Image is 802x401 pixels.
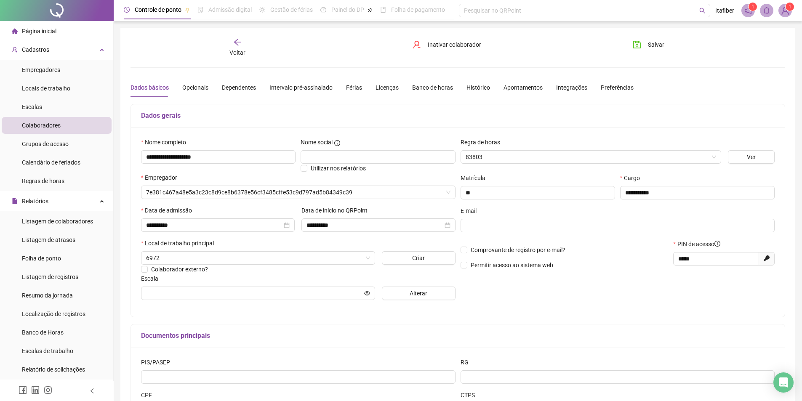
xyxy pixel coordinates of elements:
[368,8,373,13] span: pushpin
[141,111,775,121] h5: Dados gerais
[22,141,69,147] span: Grupos de acesso
[504,83,543,92] div: Apontamentos
[22,236,75,243] span: Listagem de atrasos
[301,138,333,147] span: Nome social
[124,7,130,13] span: clock-circle
[406,38,488,51] button: Inativar colaborador
[141,173,183,182] label: Empregador
[789,4,791,10] span: 1
[410,289,427,298] span: Alterar
[22,292,73,299] span: Resumo da jornada
[714,241,720,247] span: info-circle
[22,255,61,262] span: Folha de ponto
[141,390,157,400] label: CPF
[31,386,40,394] span: linkedin
[22,329,64,336] span: Banco de Horas
[22,311,85,317] span: Localização de registros
[626,38,671,51] button: Salvar
[135,6,181,13] span: Controle de ponto
[22,366,85,373] span: Relatório de solicitações
[270,6,313,13] span: Gestão de férias
[382,251,456,265] button: Criar
[461,390,480,400] label: CTPS
[12,198,18,204] span: file
[12,28,18,34] span: home
[22,85,70,92] span: Locais de trabalho
[301,206,373,215] label: Data de início no QRPoint
[182,83,208,92] div: Opcionais
[22,66,60,73] span: Empregadores
[471,262,553,268] span: Permitir acesso ao sistema web
[699,8,706,14] span: search
[786,3,794,11] sup: Atualize o seu contato no menu Meus Dados
[208,6,252,13] span: Admissão digital
[749,3,757,11] sup: 1
[141,138,192,147] label: Nome completo
[364,290,370,296] span: eye
[331,6,364,13] span: Painel do DP
[413,40,421,49] span: user-delete
[22,348,73,354] span: Escalas de trabalho
[461,138,506,147] label: Regra de horas
[22,198,48,204] span: Relatórios
[744,7,752,14] span: notification
[19,386,27,394] span: facebook
[185,8,190,13] span: pushpin
[22,28,56,35] span: Página inicial
[376,83,399,92] div: Licenças
[779,4,791,17] img: 11104
[461,358,474,367] label: RG
[471,247,565,253] span: Comprovante de registro por e-mail?
[747,152,756,162] span: Ver
[12,47,18,53] span: user-add
[22,218,93,225] span: Listagem de colaboradores
[556,83,587,92] div: Integrações
[320,7,326,13] span: dashboard
[131,83,169,92] div: Dados básicos
[466,83,490,92] div: Histórico
[412,253,425,263] span: Criar
[412,83,453,92] div: Banco de horas
[141,274,164,283] label: Escala
[259,7,265,13] span: sun
[311,165,366,172] span: Utilizar nos relatórios
[197,7,203,13] span: file-done
[141,358,176,367] label: PIS/PASEP
[677,239,720,249] span: PIN de acesso
[461,173,491,183] label: Matrícula
[22,104,42,110] span: Escalas
[466,151,716,163] span: 83803
[22,159,80,166] span: Calendário de feriados
[233,38,242,46] span: arrow-left
[89,388,95,394] span: left
[222,83,256,92] div: Dependentes
[380,7,386,13] span: book
[22,178,64,184] span: Regras de horas
[428,40,481,49] span: Inativar colaborador
[229,49,245,56] span: Voltar
[44,386,52,394] span: instagram
[141,331,775,341] h5: Documentos principais
[391,6,445,13] span: Folha de pagamento
[346,83,362,92] div: Férias
[334,140,340,146] span: info-circle
[715,6,734,15] span: Itafiber
[382,287,456,300] button: Alterar
[773,372,794,393] div: Open Intercom Messenger
[601,83,634,92] div: Preferências
[648,40,664,49] span: Salvar
[763,7,770,14] span: bell
[620,173,645,183] label: Cargo
[22,122,61,129] span: Colaboradores
[633,40,641,49] span: save
[461,206,482,215] label: E-mail
[141,239,219,248] label: Local de trabalho principal
[22,46,49,53] span: Cadastros
[146,252,370,264] span: 6972
[728,150,775,164] button: Ver
[22,274,78,280] span: Listagem de registros
[151,266,208,273] span: Colaborador externo?
[751,4,754,10] span: 1
[146,186,450,199] span: 7e381c467a48e5a3c23c8d9ce8b6378e56cf3485cffe53c9d797ad5b84349c39
[141,206,197,215] label: Data de admissão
